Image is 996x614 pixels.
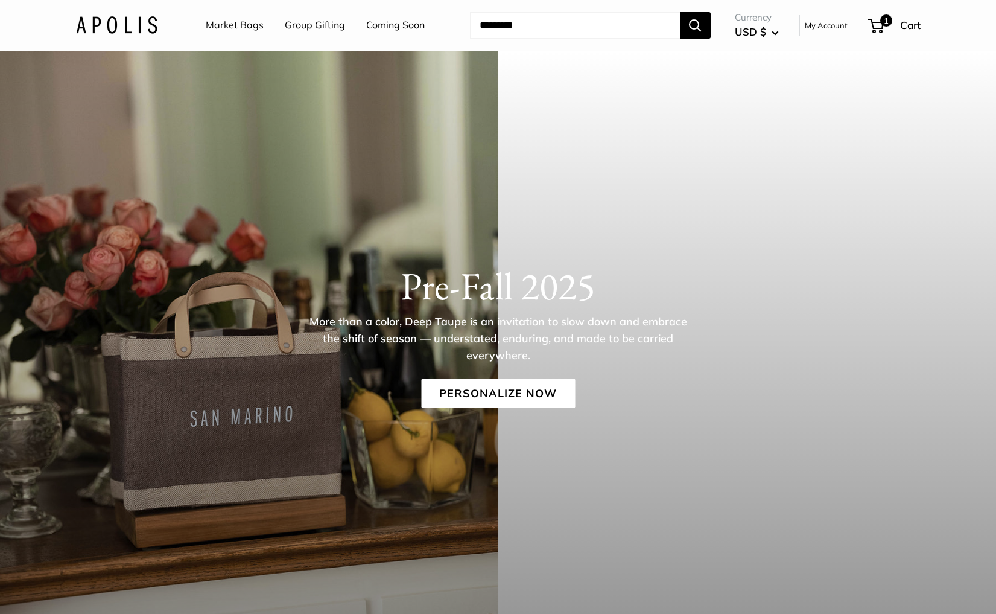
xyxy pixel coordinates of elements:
[470,12,680,39] input: Search...
[76,263,921,309] h1: Pre-Fall 2025
[76,16,157,34] img: Apolis
[285,16,345,34] a: Group Gifting
[880,14,892,27] span: 1
[735,22,779,42] button: USD $
[302,313,694,364] p: More than a color, Deep Taupe is an invitation to slow down and embrace the shift of season — und...
[735,25,766,38] span: USD $
[366,16,425,34] a: Coming Soon
[680,12,711,39] button: Search
[421,379,575,408] a: Personalize Now
[900,19,921,31] span: Cart
[869,16,921,35] a: 1 Cart
[206,16,264,34] a: Market Bags
[735,9,779,26] span: Currency
[805,18,848,33] a: My Account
